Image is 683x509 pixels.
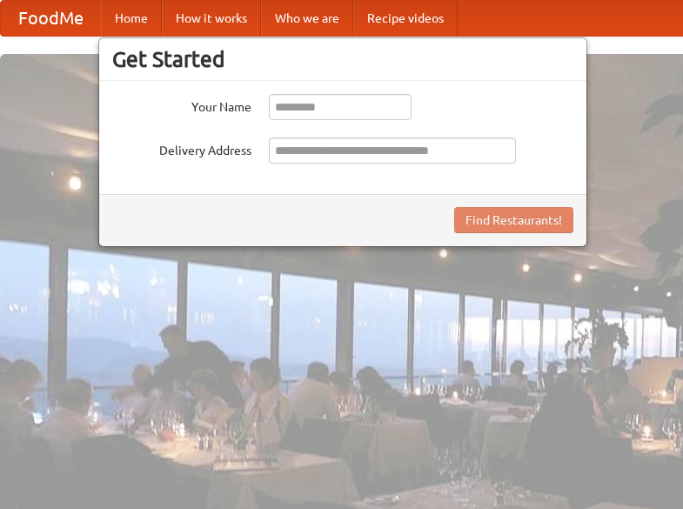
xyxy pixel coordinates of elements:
[261,1,353,36] a: Who we are
[162,1,261,36] a: How it works
[112,137,251,159] label: Delivery Address
[112,46,573,72] h3: Get Started
[353,1,458,36] a: Recipe videos
[454,207,573,233] button: Find Restaurants!
[112,94,251,116] label: Your Name
[101,1,162,36] a: Home
[1,1,101,36] a: FoodMe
